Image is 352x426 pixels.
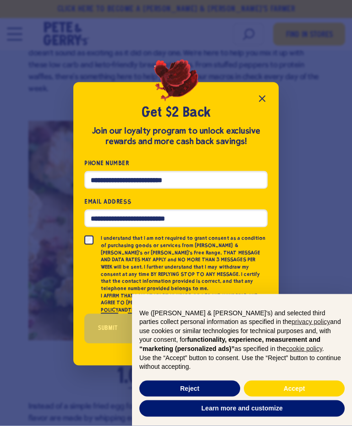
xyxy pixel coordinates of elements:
[101,292,268,314] p: I AFFIRM THAT I AM AT LEAST 18 YEARS OF AGE AND HAVE READ AND AGREE TO [PERSON_NAME] & [PERSON_NA...
[132,294,352,426] div: Notice
[286,345,322,352] a: cookie policy
[84,196,268,207] label: Email Address
[84,158,268,168] label: Phone Number
[253,90,271,108] button: Close popup
[128,307,172,314] a: TERMS OF SERVICE.
[139,381,240,397] button: Reject
[84,104,268,122] h2: Get $2 Back
[84,236,93,245] input: I understand that I am not required to grant consent as a condition of purchasing goods or servic...
[101,300,231,314] a: PRIVACY POLICY
[84,126,268,147] div: Join our loyalty program to unlock exclusive rewards and more cash back savings!
[291,318,330,325] a: privacy policy
[244,381,345,397] button: Accept
[139,354,345,372] p: Use the “Accept” button to consent. Use the “Reject” button to continue without accepting.
[139,309,345,354] p: We ([PERSON_NAME] & [PERSON_NAME]'s) and selected third parties collect personal information as s...
[139,336,320,352] strong: functionality, experience, measurement and “marketing (personalized ads)”
[139,400,345,417] button: Learn more and customize
[84,314,268,344] button: Submit
[101,235,268,292] p: I understand that I am not required to grant consent as a condition of purchasing goods or servic...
